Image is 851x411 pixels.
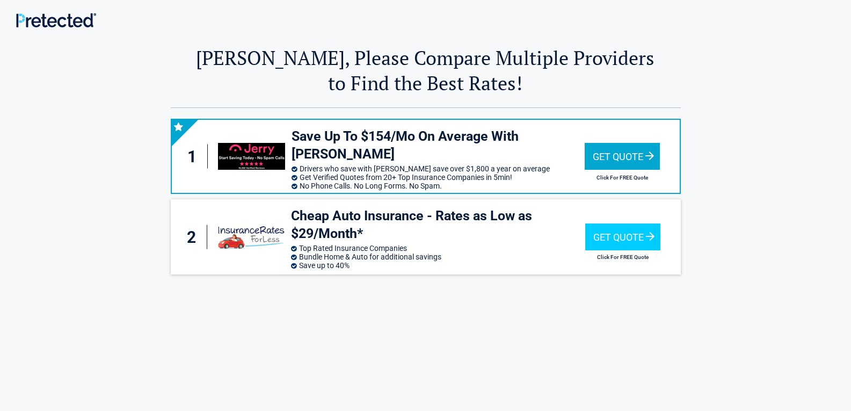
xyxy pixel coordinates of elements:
[585,223,660,250] div: Get Quote
[292,164,585,173] li: Drivers who save with [PERSON_NAME] save over $1,800 a year on average
[183,145,208,169] div: 1
[292,182,585,190] li: No Phone Calls. No Long Forms. No Spam.
[292,173,585,182] li: Get Verified Quotes from 20+ Top Insurance Companies in 5min!
[292,128,585,163] h3: Save Up To $154/Mo On Average With [PERSON_NAME]
[291,261,585,270] li: Save up to 40%
[585,175,660,181] h2: Click For FREE Quote
[216,220,286,254] img: insuranceratesforless's logo
[291,244,585,253] li: Top Rated Insurance Companies
[291,253,585,261] li: Bundle Home & Auto for additional savings
[218,143,285,170] img: getjerry's logo
[16,13,96,27] img: Main Logo
[585,143,660,170] div: Get Quote
[291,207,585,242] h3: Cheap Auto Insurance - Rates as Low as $29/Month*
[171,45,681,96] h2: [PERSON_NAME], Please Compare Multiple Providers to Find the Best Rates!
[181,225,207,249] div: 2
[585,254,660,260] h2: Click For FREE Quote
